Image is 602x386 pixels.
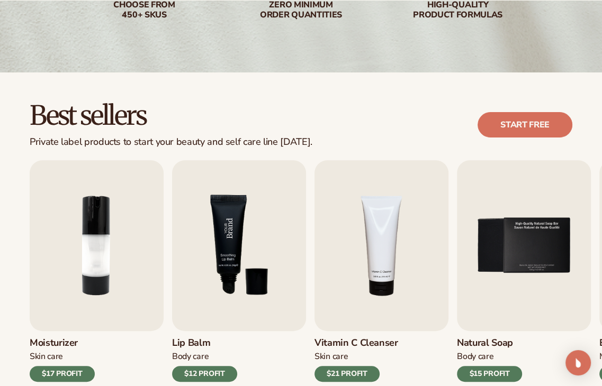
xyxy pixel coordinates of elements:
div: Body Care [457,351,522,362]
img: Shopify Image 7 [172,160,306,331]
div: $15 PROFIT [457,366,522,382]
div: Skin Care [315,351,398,362]
a: 2 / 9 [30,160,164,382]
div: Private label products to start your beauty and self care line [DATE]. [30,136,312,148]
div: Skin Care [30,351,95,362]
a: 5 / 9 [457,160,591,382]
h3: Moisturizer [30,337,95,349]
div: $12 PROFIT [172,366,237,382]
a: 3 / 9 [172,160,306,382]
h3: Vitamin C Cleanser [315,337,398,349]
div: $17 PROFIT [30,366,95,382]
div: $21 PROFIT [315,366,380,382]
h2: Best sellers [30,102,312,130]
div: Open Intercom Messenger [565,350,591,375]
h3: Lip Balm [172,337,237,349]
div: Body Care [172,351,237,362]
a: Start free [478,112,572,137]
a: 4 / 9 [315,160,448,382]
h3: Natural Soap [457,337,522,349]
